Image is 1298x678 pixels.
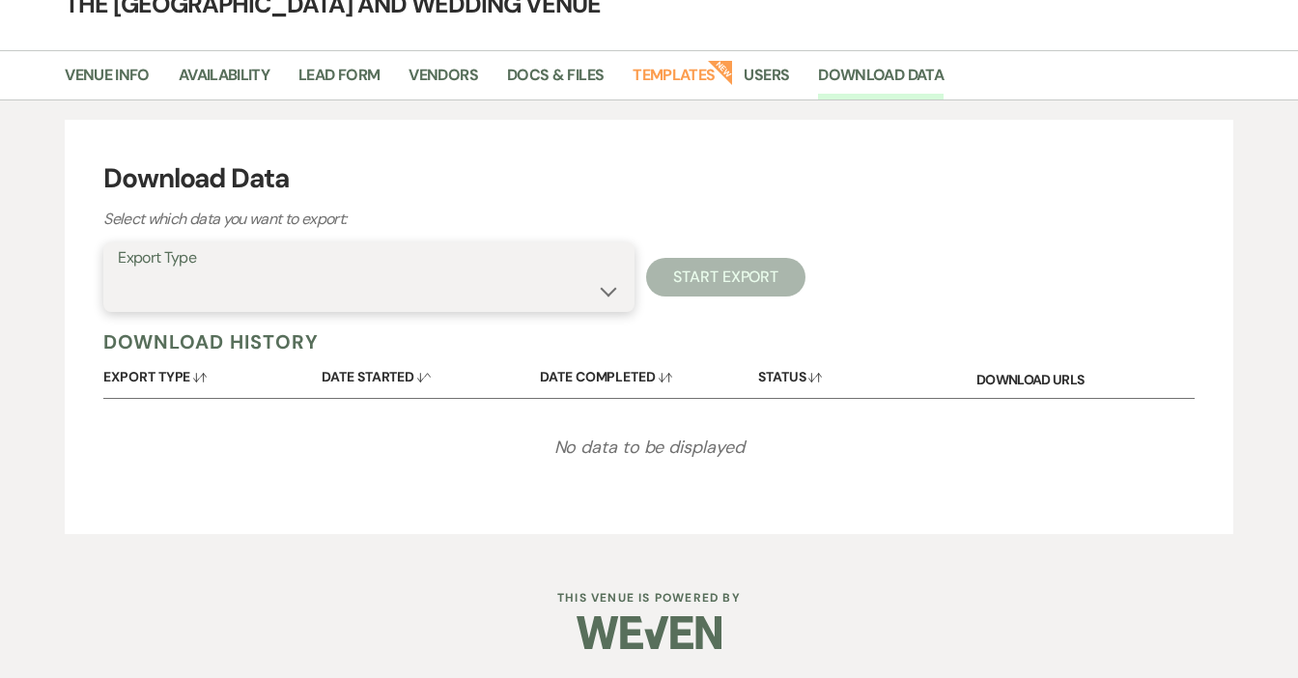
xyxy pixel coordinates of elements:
img: Weven Logo [577,599,721,666]
a: Download Data [818,63,944,99]
a: Availability [179,63,269,99]
button: Status [758,354,976,392]
a: Templates [633,63,715,99]
a: Vendors [409,63,478,99]
p: Select which data you want to export: [103,207,779,232]
button: Date Started [322,354,540,392]
h5: Download History [103,329,1195,354]
button: Date Completed [540,354,758,392]
div: Download URLs [976,354,1195,398]
button: Start Export [646,258,805,297]
a: Docs & Files [507,63,604,99]
a: Users [744,63,789,99]
button: Export Type [103,354,322,392]
h3: Download Data [103,158,1195,199]
a: Lead Form [298,63,380,99]
label: Export Type [118,244,620,272]
div: No data to be displayed [103,399,1195,495]
a: Venue Info [65,63,150,99]
strong: New [708,58,735,85]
